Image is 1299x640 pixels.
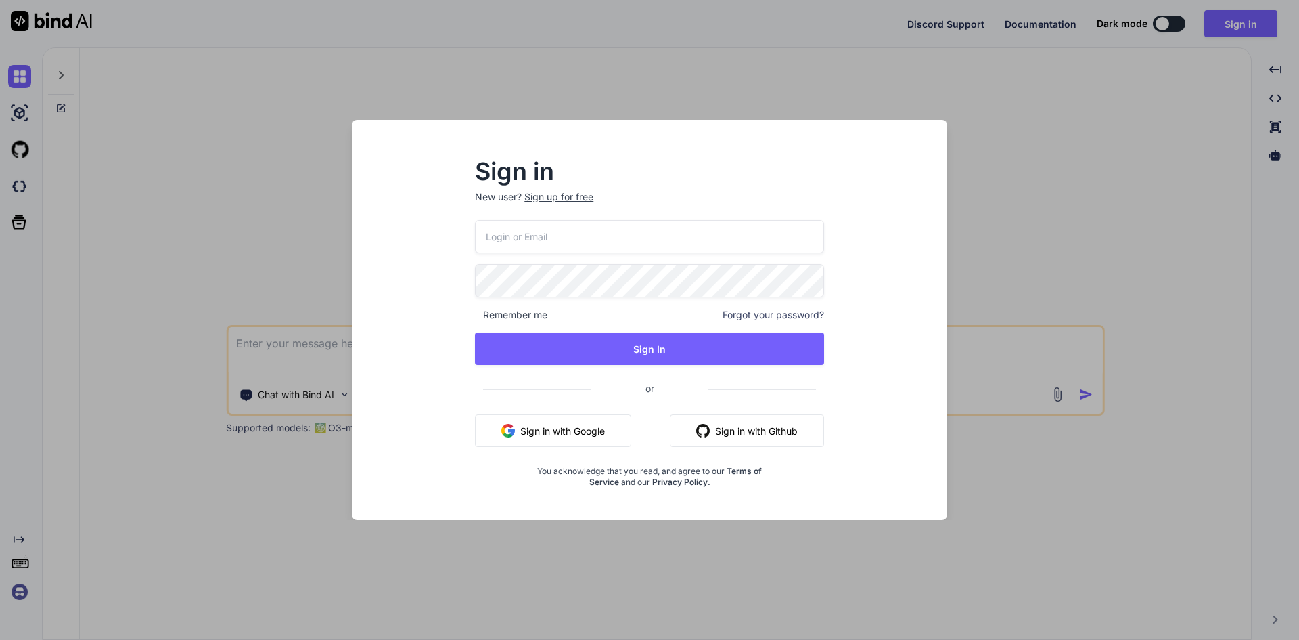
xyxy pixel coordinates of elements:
[696,424,710,438] img: github
[524,190,593,204] div: Sign up for free
[475,161,824,182] h2: Sign in
[652,477,710,487] a: Privacy Policy.
[475,220,824,253] input: Login or Email
[475,333,824,365] button: Sign In
[670,414,824,447] button: Sign in with Github
[501,424,515,438] img: google
[475,308,547,322] span: Remember me
[589,466,762,487] a: Terms of Service
[475,190,824,220] p: New user?
[533,458,766,488] div: You acknowledge that you read, and agree to our and our
[723,308,824,322] span: Forgot your password?
[591,372,708,405] span: or
[475,414,631,447] button: Sign in with Google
